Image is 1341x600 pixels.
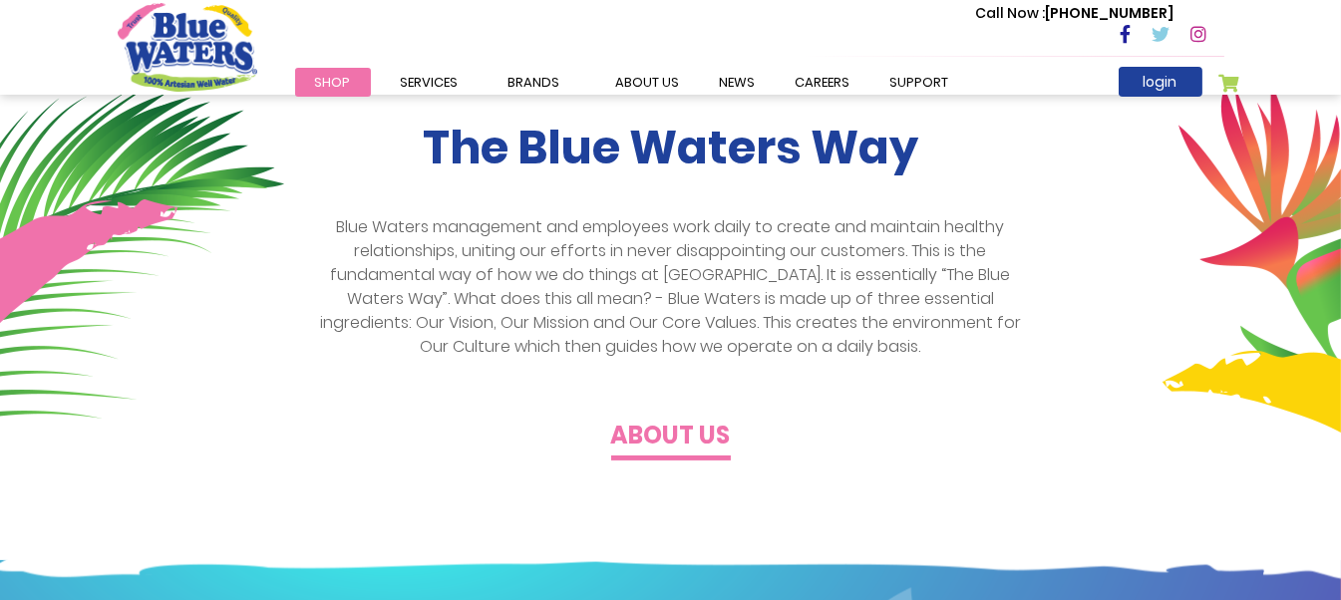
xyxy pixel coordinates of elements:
span: Shop [315,73,351,92]
a: About us [611,427,731,450]
a: about us [596,68,700,97]
p: [PHONE_NUMBER] [976,3,1174,24]
a: login [1119,67,1202,97]
span: Brands [508,73,560,92]
a: News [700,68,776,97]
h4: About us [611,422,731,450]
a: support [870,68,969,97]
h2: The Blue Waters Way [118,121,1224,175]
span: Services [401,73,459,92]
p: Blue Waters management and employees work daily to create and maintain healthy relationships, uni... [309,215,1032,359]
a: careers [776,68,870,97]
span: Call Now : [976,3,1046,23]
a: store logo [118,3,257,91]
